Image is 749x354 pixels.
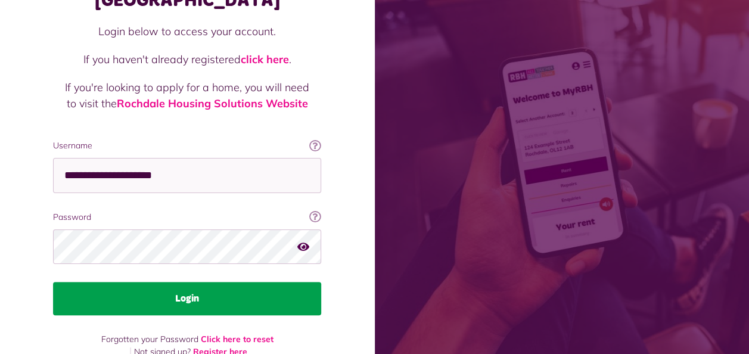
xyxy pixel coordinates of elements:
button: Login [53,282,321,315]
p: If you haven't already registered . [65,51,309,67]
a: Click here to reset [201,334,274,344]
a: Rochdale Housing Solutions Website [117,97,308,110]
label: Password [53,211,321,223]
span: Forgotten your Password [101,334,198,344]
p: Login below to access your account. [65,23,309,39]
p: If you're looking to apply for a home, you will need to visit the [65,79,309,111]
label: Username [53,139,321,152]
a: click here [241,52,289,66]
